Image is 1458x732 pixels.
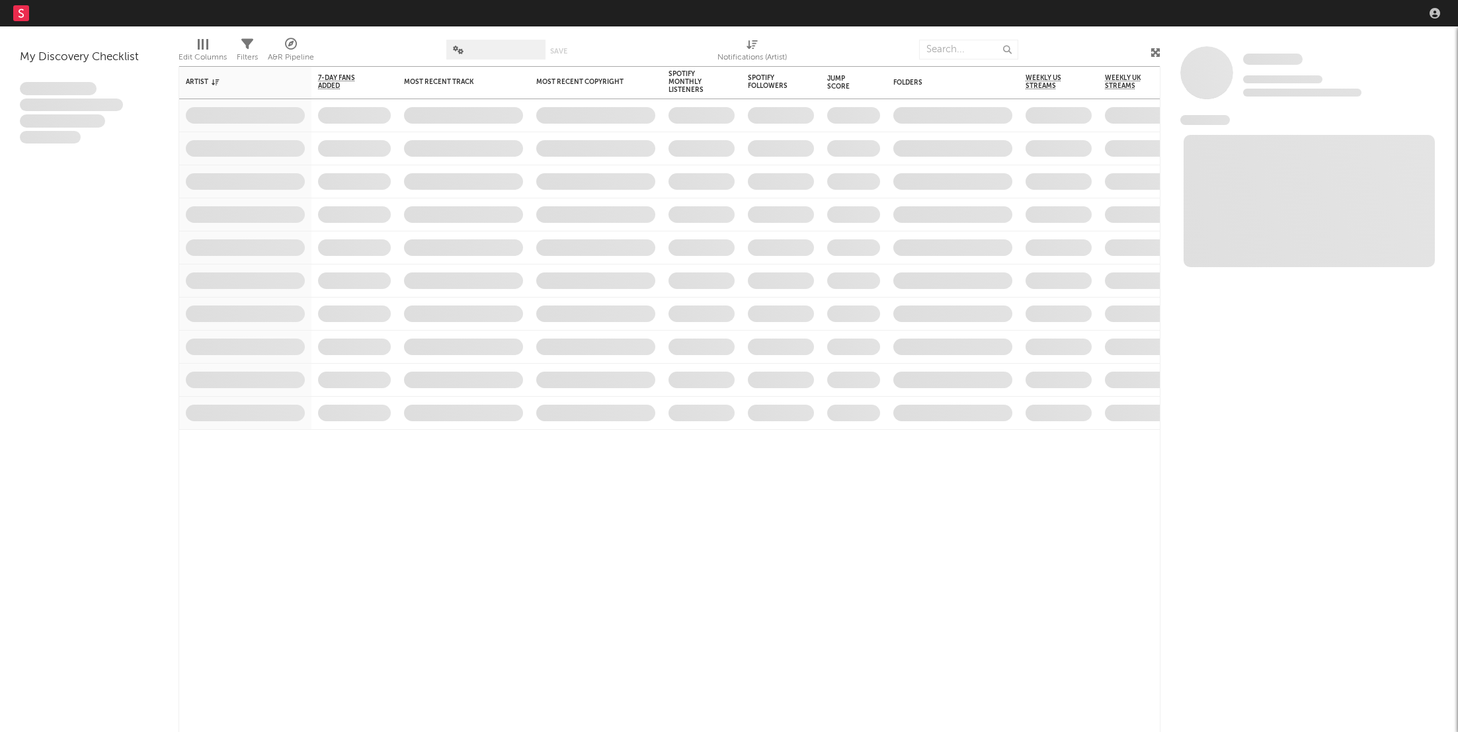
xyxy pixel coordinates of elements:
button: Save [550,48,567,55]
div: Notifications (Artist) [717,33,787,71]
div: Jump Score [827,75,860,91]
div: Most Recent Copyright [536,78,635,86]
span: Some Artist [1243,54,1303,65]
span: 7-Day Fans Added [318,74,371,90]
div: Filters [237,33,258,71]
span: Weekly US Streams [1026,74,1072,90]
span: Tracking Since: [DATE] [1243,75,1322,83]
span: Weekly UK Streams [1105,74,1154,90]
div: A&R Pipeline [268,50,314,65]
a: Some Artist [1243,53,1303,66]
span: Lorem ipsum dolor [20,82,97,95]
span: News Feed [1180,115,1230,125]
div: Filters [237,50,258,65]
div: Spotify Followers [748,74,794,90]
div: A&R Pipeline [268,33,314,71]
span: 0 fans last week [1243,89,1361,97]
div: Edit Columns [179,50,227,65]
div: My Discovery Checklist [20,50,159,65]
div: Spotify Monthly Listeners [668,70,715,94]
div: Most Recent Track [404,78,503,86]
div: Folders [893,79,992,87]
span: Praesent ac interdum [20,114,105,128]
div: Notifications (Artist) [717,50,787,65]
div: Artist [186,78,285,86]
span: Integer aliquet in purus et [20,99,123,112]
span: Aliquam viverra [20,131,81,144]
div: Edit Columns [179,33,227,71]
input: Search... [919,40,1018,60]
